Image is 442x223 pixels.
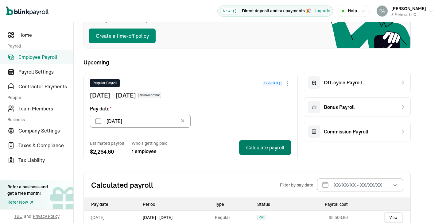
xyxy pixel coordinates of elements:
button: [PERSON_NAME]3 Eskimos LLC [374,3,436,19]
span: [PERSON_NAME] [391,6,426,11]
span: Home [18,31,73,39]
span: Estimated payroll [90,140,124,146]
span: Regular Payroll [92,80,117,86]
span: Payroll Settings [18,68,73,75]
span: Commission Payroll [324,128,368,135]
span: [DATE] - [DATE] [90,91,136,100]
th: Payroll cost [292,198,350,210]
span: Upcoming [83,58,411,67]
p: Direct deposit and tax payments 🎉 [242,8,311,14]
div: 3 Eskimos LLC [391,12,426,17]
span: Business [7,117,70,123]
span: Pay date [90,105,111,112]
span: Semi-monthly [138,93,161,98]
h2: Calculated payroll [91,180,280,190]
span: $ 5,503.60 [329,215,348,220]
nav: Global [6,2,48,20]
button: Calculate payroll [239,140,291,155]
input: XX/XX/XX - XX/XX/XX [317,179,403,191]
span: Filter by pay date [280,182,313,188]
span: Team Members [18,105,73,112]
button: Upgrade [313,8,330,14]
span: Who’s getting paid [132,140,168,146]
span: Payroll [7,43,70,49]
span: Tax Liability [18,156,73,164]
span: 1 employee [132,148,168,155]
span: Off-cycle Payroll [324,79,362,86]
button: Help [338,5,370,17]
input: XX/XX/XX [90,115,191,128]
a: View [384,212,403,223]
span: Contractor Payments [18,83,73,90]
span: People [7,94,70,101]
span: Employee Payroll [18,53,73,61]
iframe: Chat Widget [411,194,442,223]
th: Period [140,198,213,210]
a: Refer Now [7,199,48,206]
span: Privacy Policy [33,213,60,219]
span: Company Settings [18,127,73,134]
span: Paid [257,215,266,220]
span: New [220,8,239,14]
span: T&C [14,213,22,219]
button: Create a time-off policy [89,29,156,43]
div: Refer a business and get a free month! [7,184,48,197]
th: Status [255,198,292,210]
span: $ 2,264.60 [90,148,124,156]
span: Help [348,8,357,14]
span: Bonus Payroll [324,103,355,111]
th: Pay date [84,198,140,210]
th: Type [212,198,255,210]
span: Due [DATE] [263,81,281,86]
span: Taxes & Compliance [18,142,73,149]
